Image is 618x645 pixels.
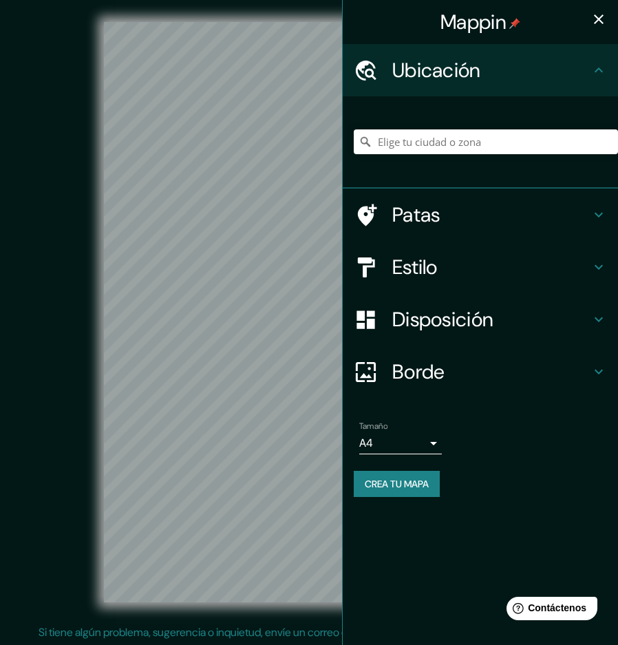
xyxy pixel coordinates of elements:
[392,306,493,332] font: Disposición
[343,293,618,346] div: Disposición
[343,189,618,241] div: Patas
[392,359,445,385] font: Borde
[392,202,440,228] font: Patas
[354,471,440,497] button: Crea tu mapa
[343,44,618,96] div: Ubicación
[104,22,514,602] canvas: Mapa
[39,625,403,639] font: Si tiene algún problema, sugerencia o inquietud, envíe un correo electrónico a
[343,346,618,398] div: Borde
[440,9,507,35] font: Mappin
[354,129,618,154] input: Elige tu ciudad o zona
[392,254,438,280] font: Estilo
[392,57,481,83] font: Ubicación
[509,18,520,29] img: pin-icon.png
[359,421,387,432] font: Tamaño
[365,478,429,490] font: Crea tu mapa
[359,432,442,454] div: A4
[343,241,618,293] div: Estilo
[496,591,603,630] iframe: Lanzador de widgets de ayuda
[359,436,373,450] font: A4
